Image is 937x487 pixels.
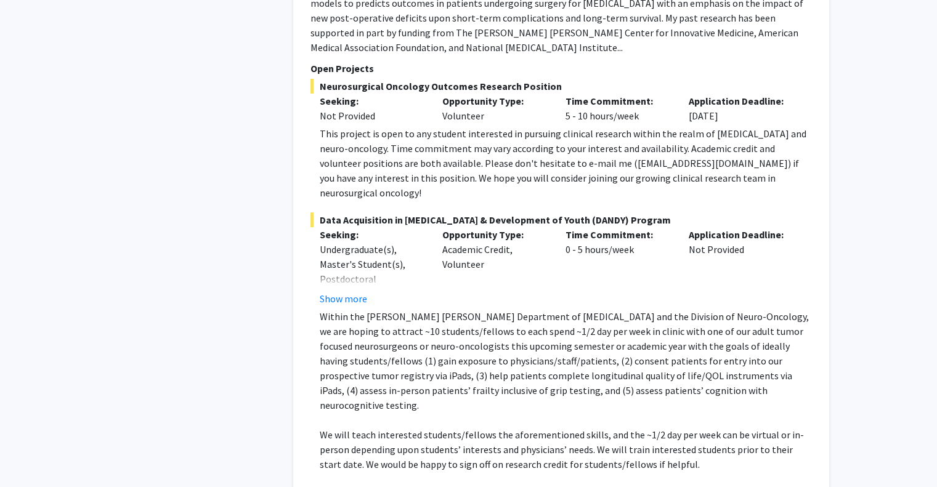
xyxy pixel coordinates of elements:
[689,227,793,242] p: Application Deadline:
[320,227,424,242] p: Seeking:
[310,212,812,227] span: Data Acquisition in [MEDICAL_DATA] & Development of Youth (DANDY) Program
[556,94,679,123] div: 5 - 10 hours/week
[556,227,679,306] div: 0 - 5 hours/week
[320,94,424,108] p: Seeking:
[320,126,812,200] div: This project is open to any student interested in pursuing clinical research within the realm of ...
[310,61,812,76] p: Open Projects
[310,79,812,94] span: Neurosurgical Oncology Outcomes Research Position
[320,108,424,123] div: Not Provided
[689,94,793,108] p: Application Deadline:
[433,227,556,306] div: Academic Credit, Volunteer
[442,94,547,108] p: Opportunity Type:
[9,432,52,478] iframe: Chat
[320,242,424,345] div: Undergraduate(s), Master's Student(s), Postdoctoral Researcher(s) / Research Staff, Medical Resid...
[433,94,556,123] div: Volunteer
[442,227,547,242] p: Opportunity Type:
[320,427,812,472] p: We will teach interested students/fellows the aforementioned skills, and the ~1/2 day per week ca...
[679,227,803,306] div: Not Provided
[320,291,367,306] button: Show more
[566,94,670,108] p: Time Commitment:
[566,227,670,242] p: Time Commitment:
[320,309,812,413] p: Within the [PERSON_NAME] [PERSON_NAME] Department of [MEDICAL_DATA] and the Division of Neuro-Onc...
[679,94,803,123] div: [DATE]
